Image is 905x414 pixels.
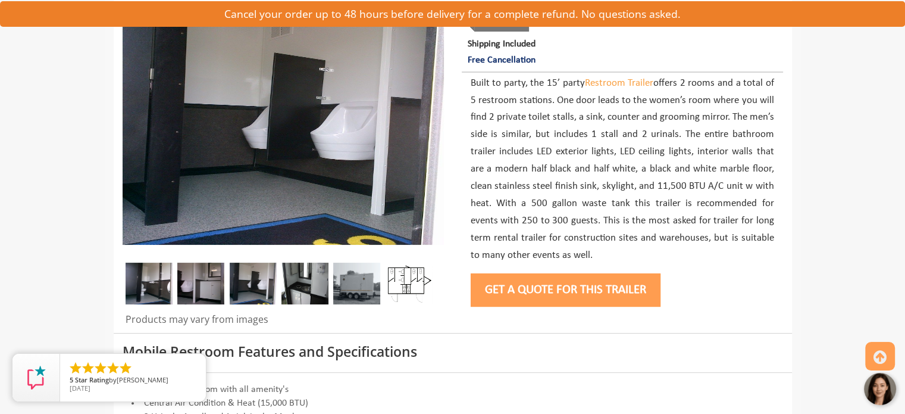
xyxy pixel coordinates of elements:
[584,78,653,88] a: Restroom Trailer
[333,263,380,304] img: Full view of five station restroom trailer with two separate doors for men and women
[118,361,133,375] li: 
[123,344,783,359] h3: Mobile Restroom Features and Specifications
[123,313,444,333] div: Products may vary from images
[117,375,168,384] span: [PERSON_NAME]
[177,263,224,304] img: Privacy is ensured by dividing walls that separate the urinals from the sink area.
[468,55,536,65] span: Free Cancellation
[123,7,444,245] img: Full view of five station restroom trailer with two separate doors for men and women
[70,375,73,384] span: 5
[93,361,108,375] li: 
[24,366,48,390] img: Review Rating
[386,263,433,304] img: Floor Plan of 5 station restroom with sink and toilet
[126,263,173,304] img: Restroom trailers include all the paper supplies you should need for your event.
[68,361,83,375] li: 
[106,361,120,375] li: 
[468,36,782,69] p: Shipping Included
[471,284,660,296] a: Get a Quote for this Trailer
[75,375,109,384] span: Star Rating
[70,384,90,393] span: [DATE]
[726,364,905,414] iframe: Live Chat Button
[81,361,95,375] li: 
[230,263,277,304] img: A 2-urinal design makes this a 5 station restroom trailer.
[70,376,196,385] span: by
[123,383,783,397] li: 5 Station Restroom with all amenity's
[123,397,783,410] li: Central Air Condition & Heat (15,000 BTU)
[471,75,774,264] p: Built to party, the 15’ party offers 2 rooms and a total of 5 restroom stations. One door leads t...
[471,273,660,307] button: Get a Quote for this Trailer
